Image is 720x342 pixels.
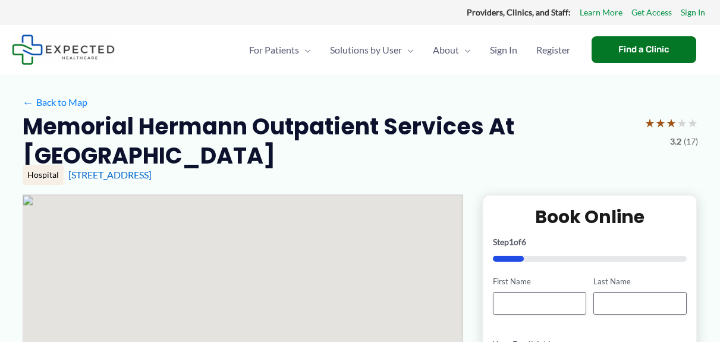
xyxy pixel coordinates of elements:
[593,276,687,287] label: Last Name
[480,29,527,71] a: Sign In
[68,169,152,180] a: [STREET_ADDRESS]
[527,29,580,71] a: Register
[677,112,687,134] span: ★
[467,7,571,17] strong: Providers, Clinics, and Staff:
[23,112,635,171] h2: Memorial Hermann Outpatient Services at [GEOGRAPHIC_DATA]
[23,96,34,108] span: ←
[521,237,526,247] span: 6
[644,112,655,134] span: ★
[509,237,514,247] span: 1
[670,134,681,149] span: 3.2
[684,134,698,149] span: (17)
[493,238,687,246] p: Step of
[240,29,580,71] nav: Primary Site Navigation
[23,93,87,111] a: ←Back to Map
[330,29,402,71] span: Solutions by User
[536,29,570,71] span: Register
[459,29,471,71] span: Menu Toggle
[249,29,299,71] span: For Patients
[240,29,320,71] a: For PatientsMenu Toggle
[423,29,480,71] a: AboutMenu Toggle
[299,29,311,71] span: Menu Toggle
[655,112,666,134] span: ★
[592,36,696,63] a: Find a Clinic
[320,29,423,71] a: Solutions by UserMenu Toggle
[433,29,459,71] span: About
[490,29,517,71] span: Sign In
[493,205,687,228] h2: Book Online
[631,5,672,20] a: Get Access
[580,5,622,20] a: Learn More
[681,5,705,20] a: Sign In
[12,34,115,65] img: Expected Healthcare Logo - side, dark font, small
[493,276,586,287] label: First Name
[666,112,677,134] span: ★
[402,29,414,71] span: Menu Toggle
[687,112,698,134] span: ★
[23,165,64,185] div: Hospital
